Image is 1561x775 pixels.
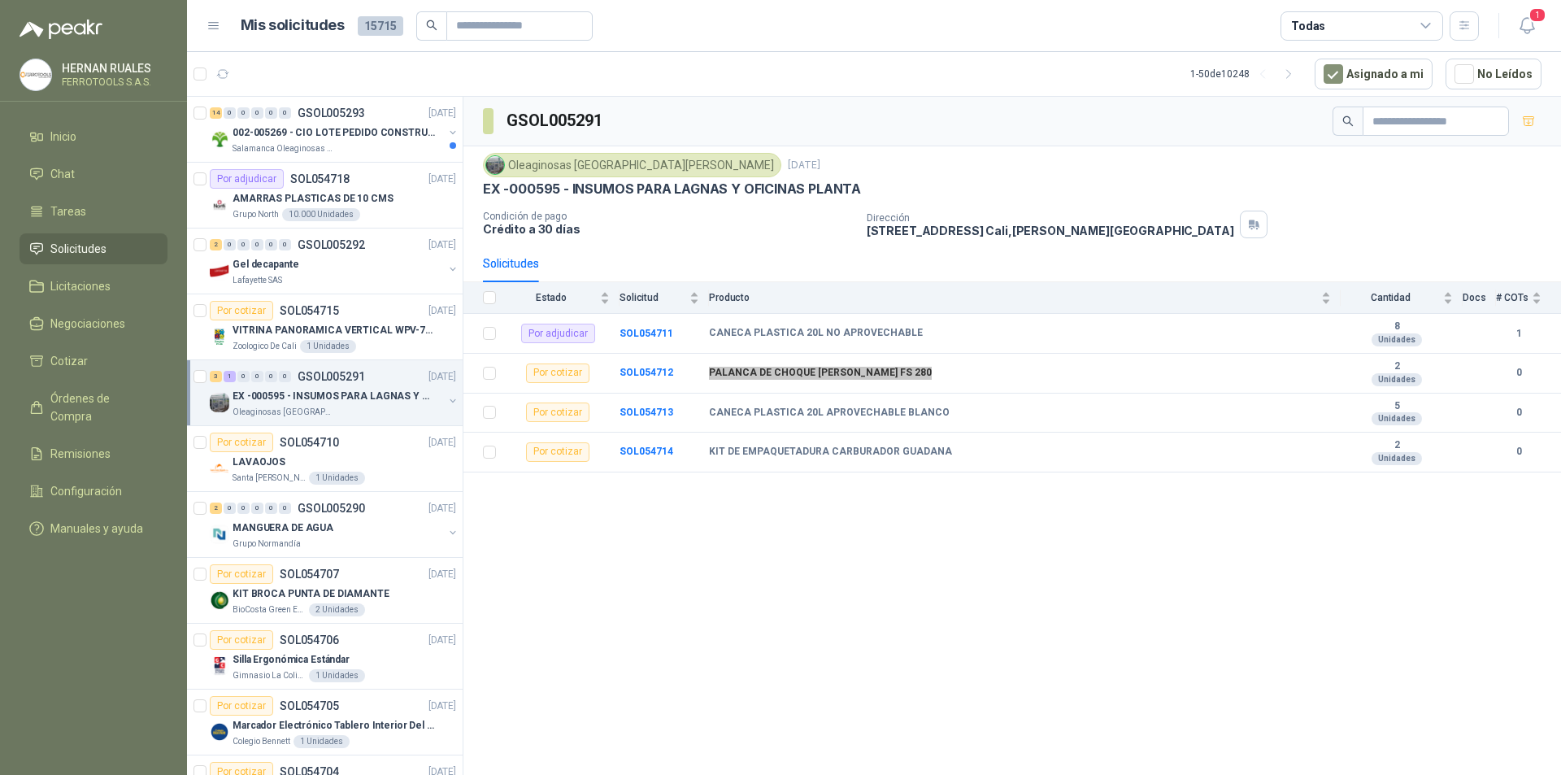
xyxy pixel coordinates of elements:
th: Producto [709,282,1341,314]
div: Por cotizar [210,630,273,650]
a: Configuración [20,476,167,507]
th: Solicitud [620,282,709,314]
img: Company Logo [486,156,504,174]
p: HERNAN RUALES [62,63,163,74]
b: 2 [1341,439,1453,452]
a: SOL054713 [620,407,673,418]
a: Por cotizarSOL054710[DATE] Company LogoLAVAOJOSSanta [PERSON_NAME]1 Unidades [187,426,463,492]
p: Dirección [867,212,1234,224]
div: 0 [265,371,277,382]
div: 14 [210,107,222,119]
p: BioCosta Green Energy S.A.S [233,603,306,616]
b: SOL054712 [620,367,673,378]
b: SOL054711 [620,328,673,339]
p: [DATE] [428,435,456,451]
p: EX -000595 - INSUMOS PARA LAGNAS Y OFICINAS PLANTA [233,389,435,404]
p: Santa [PERSON_NAME] [233,472,306,485]
a: Solicitudes [20,233,167,264]
div: 10.000 Unidades [282,208,360,221]
img: Company Logo [210,525,229,544]
p: LAVAOJOS [233,455,285,470]
div: Unidades [1372,412,1422,425]
div: 3 [210,371,222,382]
p: Grupo North [233,208,279,221]
div: 0 [224,239,236,250]
div: 0 [251,239,263,250]
div: 0 [237,371,250,382]
a: SOL054714 [620,446,673,457]
div: 0 [279,107,291,119]
p: [DATE] [428,237,456,253]
p: Colegio Bennett [233,735,290,748]
a: Tareas [20,196,167,227]
img: Company Logo [210,656,229,676]
b: CANECA PLASTICA 20L NO APROVECHABLE [709,327,923,340]
h3: GSOL005291 [507,108,605,133]
a: Órdenes de Compra [20,383,167,432]
img: Company Logo [210,393,229,412]
div: Por cotizar [526,403,589,422]
button: Asignado a mi [1315,59,1433,89]
p: Zoologico De Cali [233,340,297,353]
a: Manuales y ayuda [20,513,167,544]
span: Negociaciones [50,315,125,333]
div: 0 [265,239,277,250]
p: [DATE] [788,158,820,173]
a: Licitaciones [20,271,167,302]
th: Docs [1463,282,1496,314]
span: Remisiones [50,445,111,463]
p: Silla Ergonómica Estándar [233,652,350,668]
b: PALANCA DE CHOQUE [PERSON_NAME] FS 280 [709,367,932,380]
div: Por cotizar [210,433,273,452]
p: [DATE] [428,106,456,121]
p: SOL054707 [280,568,339,580]
p: [DATE] [428,633,456,648]
div: 0 [279,239,291,250]
a: Por cotizarSOL054715[DATE] Company LogoVITRINA PANORAMICA VERTICAL WPV-700FAZoologico De Cali1 Un... [187,294,463,360]
b: KIT DE EMPAQUETADURA CARBURADOR GUADANA [709,446,952,459]
div: Todas [1291,17,1325,35]
p: [DATE] [428,699,456,714]
p: SOL054705 [280,700,339,712]
a: Cotizar [20,346,167,377]
div: 2 Unidades [309,603,365,616]
img: Company Logo [210,590,229,610]
div: 0 [237,107,250,119]
a: 14 0 0 0 0 0 GSOL005293[DATE] Company Logo002-005269 - CIO LOTE PEDIDO CONSTRUCCIONSalamanca Olea... [210,103,459,155]
p: [DATE] [428,369,456,385]
p: AMARRAS PLASTICAS DE 10 CMS [233,191,394,207]
p: GSOL005292 [298,239,365,250]
img: Company Logo [210,722,229,742]
img: Company Logo [210,129,229,149]
div: 1 Unidades [294,735,350,748]
a: 3 1 0 0 0 0 GSOL005291[DATE] Company LogoEX -000595 - INSUMOS PARA LAGNAS Y OFICINAS PLANTAOleagi... [210,367,459,419]
div: 0 [265,107,277,119]
span: Solicitudes [50,240,107,258]
p: [STREET_ADDRESS] Cali , [PERSON_NAME][GEOGRAPHIC_DATA] [867,224,1234,237]
h1: Mis solicitudes [241,14,345,37]
p: Oleaginosas [GEOGRAPHIC_DATA][PERSON_NAME] [233,406,335,419]
a: Inicio [20,121,167,152]
p: Marcador Electrónico Tablero Interior Del Día Del Juego Para Luchar, El Baloncesto O El Voleibol [233,718,435,734]
div: Por cotizar [210,301,273,320]
p: [DATE] [428,567,456,582]
div: 0 [237,503,250,514]
a: Por cotizarSOL054707[DATE] Company LogoKIT BROCA PUNTA DE DIAMANTEBioCosta Green Energy S.A.S2 Un... [187,558,463,624]
p: GSOL005290 [298,503,365,514]
div: 0 [251,107,263,119]
p: Grupo Normandía [233,538,301,551]
span: Configuración [50,482,122,500]
div: 0 [251,371,263,382]
a: Remisiones [20,438,167,469]
p: [DATE] [428,172,456,187]
p: Crédito a 30 días [483,222,854,236]
div: 1 Unidades [300,340,356,353]
div: Por cotizar [210,696,273,716]
p: [DATE] [428,501,456,516]
div: Oleaginosas [GEOGRAPHIC_DATA][PERSON_NAME] [483,153,781,177]
span: Chat [50,165,75,183]
p: Salamanca Oleaginosas SAS [233,142,335,155]
p: SOL054715 [280,305,339,316]
div: 0 [224,503,236,514]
